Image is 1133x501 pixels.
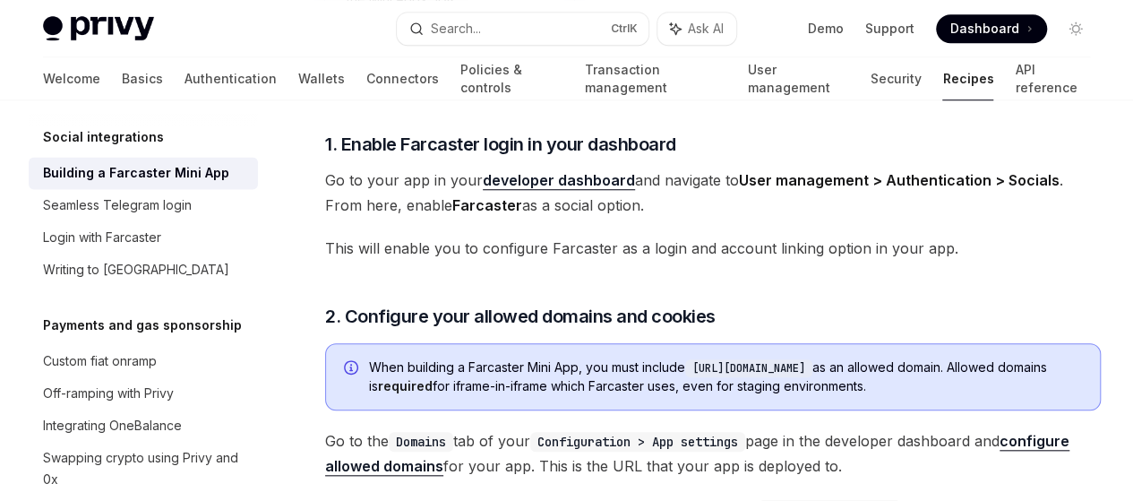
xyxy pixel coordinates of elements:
[942,57,993,100] a: Recipes
[325,168,1101,218] span: Go to your app in your and navigate to . From here, enable as a social option.
[325,428,1101,479] span: Go to the tab of your page in the developer dashboard and for your app. This is the URL that your...
[122,57,163,100] a: Basics
[43,315,242,336] h5: Payments and gas sponsorship
[29,410,258,442] a: Integrating OneBalance
[43,383,174,404] div: Off-ramping with Privy
[43,126,164,148] h5: Social integrations
[185,57,277,100] a: Authentication
[43,447,247,490] div: Swapping crypto using Privy and 0x
[344,360,362,378] svg: Info
[369,358,1082,395] span: When building a Farcaster Mini App, you must include as an allowed domain. Allowed domains is for...
[29,221,258,254] a: Login with Farcaster
[688,20,724,38] span: Ask AI
[29,254,258,286] a: Writing to [GEOGRAPHIC_DATA]
[29,345,258,377] a: Custom fiat onramp
[584,57,725,100] a: Transaction management
[325,132,676,157] span: 1. Enable Farcaster login in your dashboard
[452,196,522,214] strong: Farcaster
[657,13,736,45] button: Ask AI
[43,16,154,41] img: light logo
[748,57,849,100] a: User management
[530,432,745,452] code: Configuration > App settings
[389,432,453,452] code: Domains
[431,18,481,39] div: Search...
[325,236,1101,261] span: This will enable you to configure Farcaster as a login and account linking option in your app.
[43,194,192,216] div: Seamless Telegram login
[1061,14,1090,43] button: Toggle dark mode
[685,359,812,377] code: [URL][DOMAIN_NAME]
[43,415,182,436] div: Integrating OneBalance
[29,377,258,410] a: Off-ramping with Privy
[460,57,562,100] a: Policies & controls
[29,442,258,496] a: Swapping crypto using Privy and 0x
[950,20,1019,38] span: Dashboard
[43,57,100,100] a: Welcome
[483,171,635,190] a: developer dashboard
[43,259,229,281] div: Writing to [GEOGRAPHIC_DATA]
[29,157,258,189] a: Building a Farcaster Mini App
[865,20,914,38] a: Support
[325,432,1069,476] a: configure allowed domains
[43,162,229,184] div: Building a Farcaster Mini App
[739,171,1060,189] strong: User management > Authentication > Socials
[43,350,157,372] div: Custom fiat onramp
[378,378,433,393] strong: required
[298,57,345,100] a: Wallets
[397,13,648,45] button: Search...CtrlK
[29,189,258,221] a: Seamless Telegram login
[936,14,1047,43] a: Dashboard
[1015,57,1090,100] a: API reference
[808,20,844,38] a: Demo
[366,57,439,100] a: Connectors
[611,22,638,36] span: Ctrl K
[325,304,716,329] span: 2. Configure your allowed domains and cookies
[870,57,921,100] a: Security
[43,227,161,248] div: Login with Farcaster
